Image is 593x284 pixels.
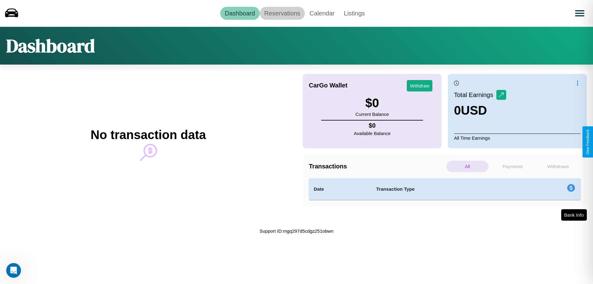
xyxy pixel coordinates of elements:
[309,178,581,200] table: simple table
[260,7,305,20] a: Reservations
[355,110,389,118] p: Current Balance
[314,185,366,193] h4: Date
[492,161,534,172] p: Payments
[586,129,590,155] div: Give Feedback
[571,5,588,22] button: Open menu
[259,227,333,235] p: Support ID: mgq297d5cdgz251obwn
[305,7,339,20] a: Calendar
[537,161,579,172] p: Withdraws
[561,209,587,221] button: Bank Info
[354,129,391,138] p: Available Balance
[309,82,347,89] h4: CarGo Wallet
[446,161,489,172] p: All
[354,122,391,129] h4: $ 0
[6,33,95,58] h1: Dashboard
[454,89,496,100] p: Total Earnings
[339,7,369,20] a: Listings
[6,263,21,278] iframe: Intercom live chat
[407,80,432,91] button: Withdraw
[220,7,260,20] a: Dashboard
[355,96,389,110] h3: $ 0
[454,104,506,117] h3: 0 USD
[454,134,581,142] p: All Time Earnings
[376,185,516,193] h4: Transaction Type
[309,163,445,170] h4: Transactions
[90,128,206,142] h2: No transaction data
